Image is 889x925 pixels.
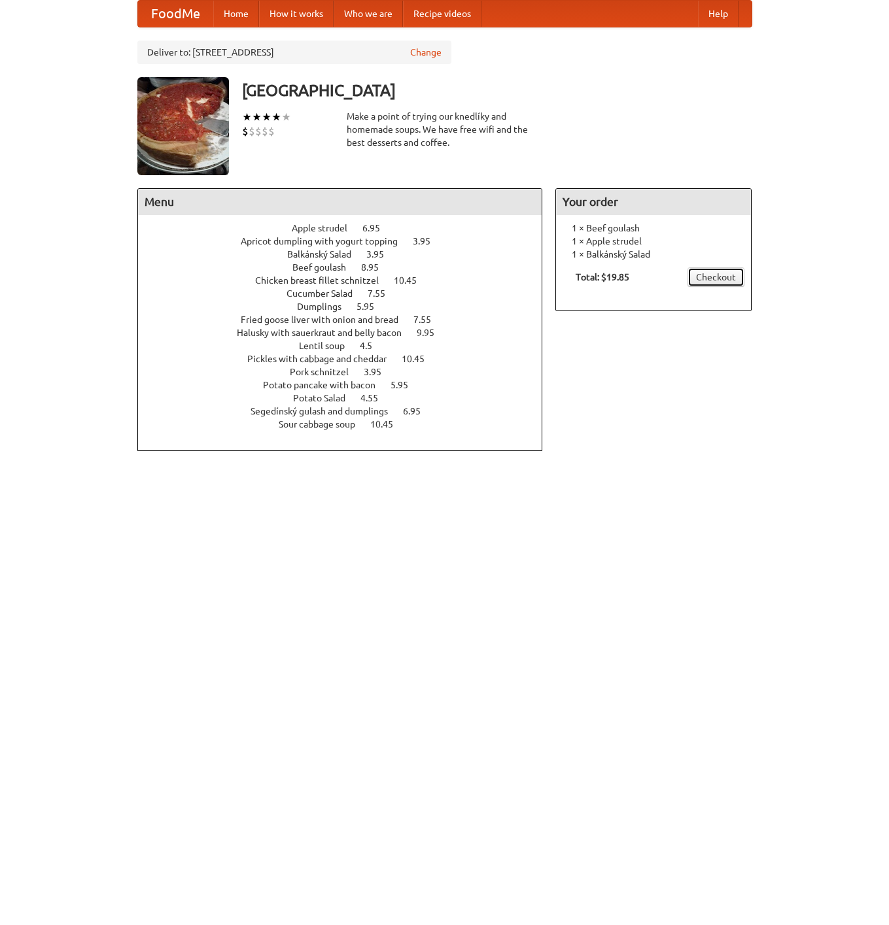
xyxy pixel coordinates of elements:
[247,354,449,364] a: Pickles with cabbage and cheddar 10.45
[334,1,403,27] a: Who we are
[556,189,751,215] h4: Your order
[213,1,259,27] a: Home
[241,236,455,246] a: Apricot dumpling with yogurt topping 3.95
[287,288,410,299] a: Cucumber Salad 7.55
[247,354,400,364] span: Pickles with cabbage and cheddar
[251,406,401,416] span: Segedínský gulash and dumplings
[698,1,739,27] a: Help
[403,1,481,27] a: Recipe videos
[413,314,444,325] span: 7.55
[293,393,402,403] a: Potato Salad 4.55
[563,222,744,235] li: 1 × Beef goulash
[242,77,752,103] h3: [GEOGRAPHIC_DATA]
[402,354,438,364] span: 10.45
[255,124,262,139] li: $
[279,419,368,429] span: Sour cabbage soup
[410,46,442,59] a: Change
[262,110,271,124] li: ★
[263,380,432,390] a: Potato pancake with bacon 5.95
[271,110,281,124] li: ★
[249,124,255,139] li: $
[366,249,397,260] span: 3.95
[292,223,404,233] a: Apple strudel 6.95
[403,406,434,416] span: 6.95
[290,367,406,377] a: Pork schnitzel 3.95
[237,328,415,338] span: Halusky with sauerkraut and belly bacon
[357,301,387,312] span: 5.95
[347,110,543,149] div: Make a point of trying our knedlíky and homemade soups. We have free wifi and the best desserts a...
[292,223,360,233] span: Apple strudel
[576,272,629,282] b: Total: $19.85
[287,288,366,299] span: Cucumber Salad
[242,124,249,139] li: $
[290,367,362,377] span: Pork schnitzel
[138,189,542,215] h4: Menu
[263,380,389,390] span: Potato pancake with bacon
[237,328,459,338] a: Halusky with sauerkraut and belly bacon 9.95
[417,328,447,338] span: 9.95
[255,275,392,286] span: Chicken breast fillet schnitzel
[279,419,417,429] a: Sour cabbage soup 10.45
[255,275,441,286] a: Chicken breast fillet schnitzel 10.45
[281,110,291,124] li: ★
[259,1,334,27] a: How it works
[361,262,392,273] span: 8.95
[360,393,391,403] span: 4.55
[241,314,455,325] a: Fried goose liver with onion and bread 7.55
[362,223,393,233] span: 6.95
[268,124,275,139] li: $
[242,110,252,124] li: ★
[368,288,398,299] span: 7.55
[413,236,444,246] span: 3.95
[138,1,213,27] a: FoodMe
[137,41,451,64] div: Deliver to: [STREET_ADDRESS]
[299,341,358,351] span: Lentil soup
[391,380,421,390] span: 5.95
[262,124,268,139] li: $
[370,419,406,429] span: 10.45
[287,249,408,260] a: Balkánský Salad 3.95
[241,236,411,246] span: Apricot dumpling with yogurt topping
[364,367,394,377] span: 3.95
[360,341,385,351] span: 4.5
[241,314,411,325] span: Fried goose liver with onion and bread
[563,235,744,248] li: 1 × Apple strudel
[252,110,262,124] li: ★
[293,393,358,403] span: Potato Salad
[137,77,229,175] img: angular.jpg
[299,341,396,351] a: Lentil soup 4.5
[292,262,359,273] span: Beef goulash
[563,248,744,261] li: 1 × Balkánský Salad
[688,267,744,287] a: Checkout
[394,275,430,286] span: 10.45
[297,301,355,312] span: Dumplings
[251,406,445,416] a: Segedínský gulash and dumplings 6.95
[297,301,398,312] a: Dumplings 5.95
[287,249,364,260] span: Balkánský Salad
[292,262,403,273] a: Beef goulash 8.95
